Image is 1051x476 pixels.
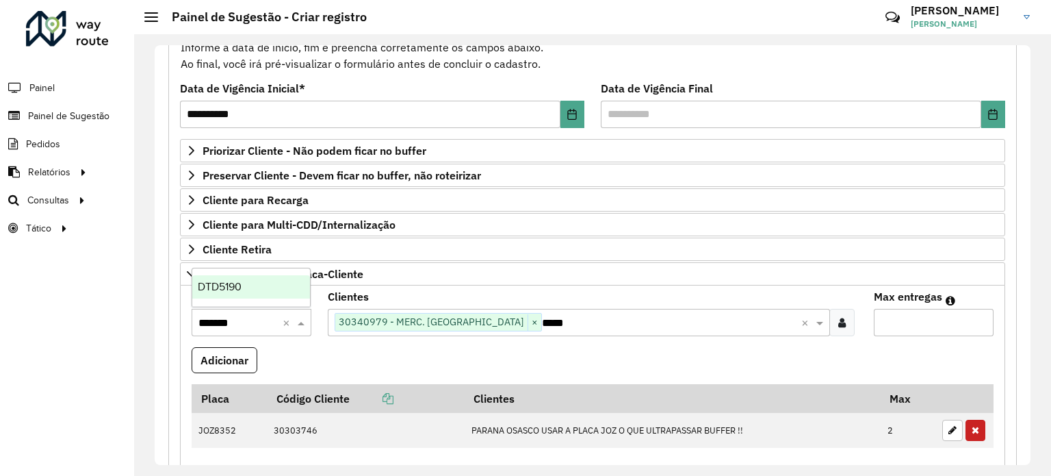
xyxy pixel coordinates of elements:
em: Máximo de clientes que serão colocados na mesma rota com os clientes informados [946,295,955,306]
span: 30340979 - MERC. [GEOGRAPHIC_DATA] [335,314,528,330]
button: Choose Date [981,101,1005,128]
a: Mapas Sugeridos: Placa-Cliente [180,262,1005,286]
span: Clear all [801,314,813,331]
span: Priorizar Cliente - Não podem ficar no buffer [203,145,426,156]
h2: Painel de Sugestão - Criar registro [158,10,367,25]
button: Adicionar [192,347,257,373]
a: Preservar Cliente - Devem ficar no buffer, não roteirizar [180,164,1005,187]
button: Choose Date [560,101,584,128]
a: Cliente Retira [180,238,1005,261]
span: Clear all [283,314,294,331]
td: JOZ8352 [192,413,267,449]
th: Placa [192,384,267,413]
th: Max [881,384,935,413]
span: Painel de Sugestão [28,109,109,123]
a: Cliente para Multi-CDD/Internalização [180,213,1005,236]
label: Data de Vigência Inicial [180,80,305,97]
h3: [PERSON_NAME] [911,4,1013,17]
span: DTD5190 [198,281,242,292]
td: 30303746 [267,413,465,449]
span: Tático [26,221,51,236]
span: Pedidos [26,137,60,151]
td: PARANA OSASCO USAR A PLACA JOZ O QUE ULTRAPASSAR BUFFER !! [464,413,880,449]
td: 2 [881,413,935,449]
a: Copiar [350,392,393,405]
span: [PERSON_NAME] [911,18,1013,30]
ng-dropdown-panel: Options list [192,268,311,307]
th: Código Cliente [267,384,465,413]
a: Priorizar Cliente - Não podem ficar no buffer [180,139,1005,162]
span: Preservar Cliente - Devem ficar no buffer, não roteirizar [203,170,481,181]
span: Painel [29,81,55,95]
span: Cliente para Recarga [203,195,309,205]
div: Informe a data de inicio, fim e preencha corretamente os campos abaixo. Ao final, você irá pré-vi... [180,22,1005,73]
th: Clientes [464,384,880,413]
label: Max entregas [874,288,942,305]
span: × [528,314,541,331]
a: Contato Rápido [878,3,907,32]
span: Cliente para Multi-CDD/Internalização [203,219,395,230]
label: Data de Vigência Final [601,80,713,97]
span: Cliente Retira [203,244,272,255]
span: Relatórios [28,165,70,179]
label: Clientes [328,288,369,305]
span: Consultas [27,193,69,208]
a: Cliente para Recarga [180,188,1005,212]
